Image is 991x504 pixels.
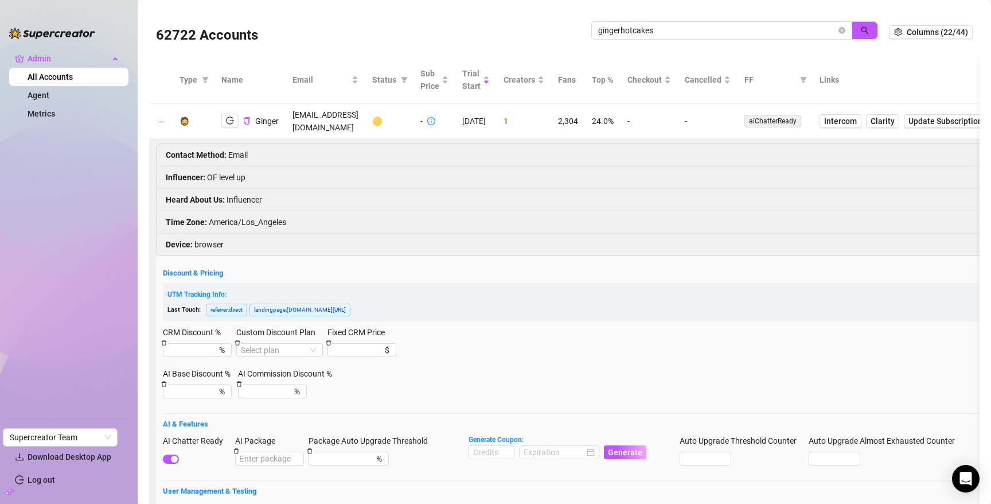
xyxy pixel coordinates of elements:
[798,71,809,88] span: filter
[249,304,350,316] span: landingpage : [DOMAIN_NAME][URL]
[680,452,731,465] input: Auto Upgrade Threshold Counter
[455,56,497,104] th: Trial Start
[809,435,962,447] label: Auto Upgrade Almost Exhausted Counter
[894,28,902,36] span: setting
[226,117,234,125] span: logout
[889,25,973,39] button: Columns (22/44)
[286,56,365,104] th: Email
[10,429,111,446] span: Supercreator Team
[904,114,987,128] button: Update Subscription
[420,115,423,127] div: -
[861,26,869,34] span: search
[585,56,621,104] th: Top %
[167,290,227,298] span: UTM Tracking Info:
[309,435,435,447] label: Package Auto Upgrade Threshold
[255,117,279,126] span: Ginger
[163,435,231,447] label: AI Chatter Ready
[202,76,209,83] span: filter
[236,326,323,339] label: Custom Discount Plan
[608,448,642,457] span: Generate
[744,115,801,127] span: aiChatterReady
[313,452,374,465] input: Package Auto Upgrade Threshold
[28,72,73,82] a: All Accounts
[820,114,861,128] a: Intercom
[166,173,205,182] strong: Influencer :
[167,344,217,356] input: CRM Discount %
[163,455,179,464] button: AI Chatter Ready
[167,306,201,313] span: Last Touch:
[871,115,895,127] span: Clarity
[157,117,166,126] button: Collapse row
[427,117,435,125] span: info-circle
[455,104,497,139] td: [DATE]
[678,56,738,104] th: Cancelled
[286,104,365,139] td: [EMAIL_ADDRESS][DOMAIN_NAME]
[163,326,228,339] label: CRM Discount %
[952,465,980,493] div: Open Intercom Messenger
[163,367,238,380] label: AI Base Discount %
[214,56,286,104] th: Name
[504,73,535,86] span: Creators
[180,73,197,86] span: Type
[838,27,845,34] button: close-circle
[604,445,646,459] button: Generate
[744,73,795,86] span: FF
[332,344,383,356] input: Fixed CRM Price
[372,73,396,86] span: Status
[809,452,860,465] input: Auto Upgrade Almost Exhausted Counter
[243,117,251,125] button: Copy Account UID
[206,304,247,316] span: referrer : direct
[621,104,678,139] td: -
[166,195,225,204] strong: Heard About Us :
[524,446,584,459] input: Expiration
[372,117,382,126] span: 🟡
[156,26,258,45] h3: 62722 Accounts
[161,381,167,387] span: delete
[28,49,109,68] span: Admin
[678,104,738,139] td: -
[680,435,804,447] label: Auto Upgrade Threshold Counter
[469,436,524,444] strong: Generate Coupon:
[800,76,807,83] span: filter
[497,56,551,104] th: Creators
[469,446,514,459] input: Credits
[167,385,217,398] input: AI Base Discount %
[6,488,14,496] span: build
[824,115,857,127] span: Intercom
[592,117,614,126] span: 24.0%
[399,71,410,88] span: filter
[235,340,240,346] span: delete
[326,340,331,346] span: delete
[200,71,211,88] span: filter
[292,73,349,86] span: Email
[166,240,193,249] strong: Device :
[238,367,340,380] label: AI Commission Discount %
[235,452,304,466] input: AI Package
[166,150,227,160] strong: Contact Method :
[413,56,455,104] th: Sub Price
[504,117,508,126] span: 1
[627,73,662,86] span: Checkout
[9,28,95,39] img: logo-BBDzfeDw.svg
[166,218,207,227] strong: Time Zone :
[420,67,439,92] span: Sub Price
[15,452,24,462] span: download
[221,114,239,127] button: logout
[598,24,836,37] input: Search by UID / Name / Email / Creator Username
[243,385,292,398] input: AI Commission Discount %
[236,381,242,387] span: delete
[401,76,408,83] span: filter
[180,115,189,127] div: 🧔
[621,56,678,104] th: Checkout
[551,56,585,104] th: Fans
[908,117,982,126] span: Update Subscription
[28,452,111,462] span: Download Desktop App
[235,435,283,447] label: AI Package
[462,67,481,92] span: Trial Start
[28,475,55,484] a: Log out
[233,448,239,454] span: delete
[685,73,721,86] span: Cancelled
[866,114,899,128] a: Clarity
[327,326,392,339] label: Fixed CRM Price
